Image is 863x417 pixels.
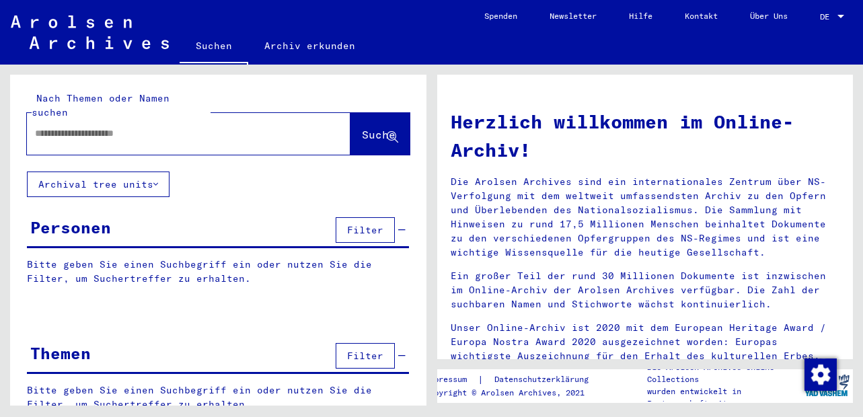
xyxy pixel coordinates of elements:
div: Themen [30,341,91,365]
p: Die Arolsen Archives sind ein internationales Zentrum über NS-Verfolgung mit dem weltweit umfasse... [451,175,840,260]
button: Filter [336,343,395,369]
span: DE [820,12,835,22]
div: | [424,373,605,387]
a: Suchen [180,30,248,65]
span: Filter [347,350,383,362]
img: yv_logo.png [802,369,852,402]
p: Copyright © Arolsen Archives, 2021 [424,387,605,399]
p: Die Arolsen Archives Online-Collections [647,361,801,385]
span: Suche [362,128,396,141]
img: Zustimmung ändern [804,358,837,391]
a: Datenschutzerklärung [484,373,605,387]
span: Filter [347,224,383,236]
button: Filter [336,217,395,243]
p: Unser Online-Archiv ist 2020 mit dem European Heritage Award / Europa Nostra Award 2020 ausgezeic... [451,321,840,363]
mat-label: Nach Themen oder Namen suchen [32,92,170,118]
p: Ein großer Teil der rund 30 Millionen Dokumente ist inzwischen im Online-Archiv der Arolsen Archi... [451,269,840,311]
p: wurden entwickelt in Partnerschaft mit [647,385,801,410]
p: Bitte geben Sie einen Suchbegriff ein oder nutzen Sie die Filter, um Suchertreffer zu erhalten. [27,258,409,286]
a: Archiv erkunden [248,30,371,62]
button: Suche [350,113,410,155]
img: Arolsen_neg.svg [11,15,169,49]
h1: Herzlich willkommen im Online-Archiv! [451,108,840,164]
div: Personen [30,215,111,239]
button: Archival tree units [27,172,170,197]
a: Impressum [424,373,478,387]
